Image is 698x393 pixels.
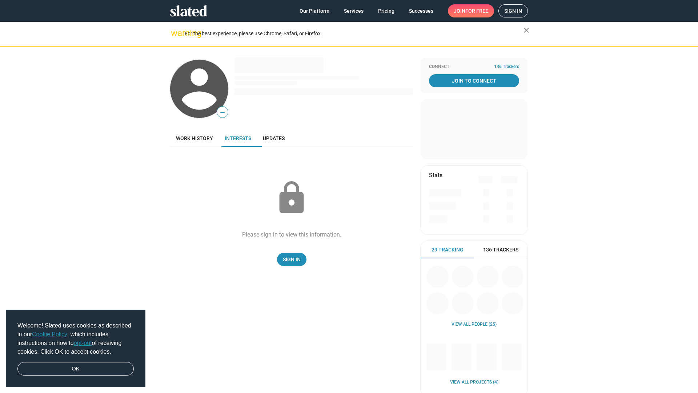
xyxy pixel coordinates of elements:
span: Join [454,4,488,17]
a: Updates [257,130,290,147]
a: Cookie Policy [32,331,67,337]
span: Our Platform [300,4,329,17]
mat-icon: lock [273,180,310,216]
a: Successes [403,4,439,17]
a: Services [338,4,369,17]
a: Interests [219,130,257,147]
span: Welcome! Slated uses cookies as described in our , which includes instructions on how to of recei... [17,321,134,356]
a: Sign in [498,4,528,17]
mat-icon: warning [171,29,180,37]
a: Work history [170,130,219,147]
span: Updates [263,135,285,141]
mat-icon: close [522,26,531,35]
a: Joinfor free [448,4,494,17]
a: dismiss cookie message [17,362,134,376]
div: For the best experience, please use Chrome, Safari, or Firefox. [185,29,523,39]
a: View all Projects (4) [450,380,498,385]
span: Join To Connect [430,74,518,87]
span: for free [465,4,488,17]
div: cookieconsent [6,310,145,388]
a: opt-out [74,340,92,346]
span: Sign in [504,5,522,17]
a: Our Platform [294,4,335,17]
div: Connect [429,64,519,70]
mat-card-title: Stats [429,171,442,179]
span: Successes [409,4,433,17]
div: Please sign in to view this information. [242,231,341,238]
span: — [217,108,228,117]
span: Pricing [378,4,394,17]
span: Work history [176,135,213,141]
a: Pricing [372,4,400,17]
span: Services [344,4,364,17]
span: 136 Trackers [483,246,518,253]
span: 29 Tracking [432,246,464,253]
a: Sign In [277,253,306,266]
span: 136 Trackers [494,64,519,70]
span: Interests [225,135,251,141]
a: Join To Connect [429,74,519,87]
a: View all People (25) [452,322,497,327]
span: Sign In [283,253,301,266]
